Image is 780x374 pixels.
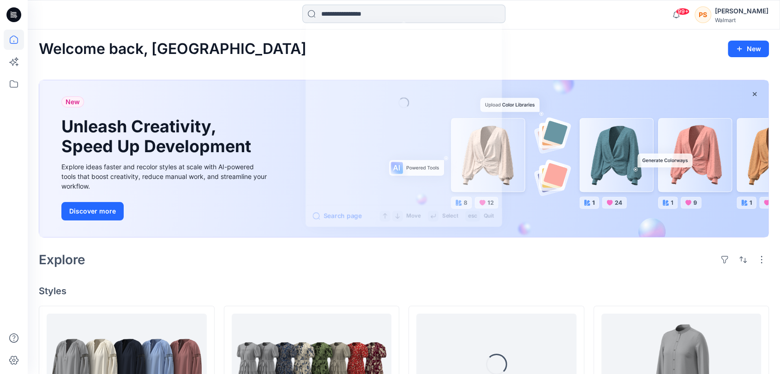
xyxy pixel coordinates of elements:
[484,211,494,220] p: Quit
[442,211,458,220] p: Select
[728,41,769,57] button: New
[39,41,306,58] h2: Welcome back, [GEOGRAPHIC_DATA]
[39,285,769,297] h4: Styles
[61,162,269,191] div: Explore ideas faster and recolor styles at scale with AI-powered tools that boost creativity, red...
[695,6,711,23] div: PS
[61,202,124,220] button: Discover more
[715,6,768,17] div: [PERSON_NAME]
[406,211,420,220] p: Move
[468,211,477,220] p: esc
[39,252,85,267] h2: Explore
[61,202,269,220] a: Discover more
[313,211,362,221] button: Search page
[61,117,255,156] h1: Unleash Creativity, Speed Up Development
[676,8,690,15] span: 99+
[66,96,80,107] span: New
[715,17,768,24] div: Walmart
